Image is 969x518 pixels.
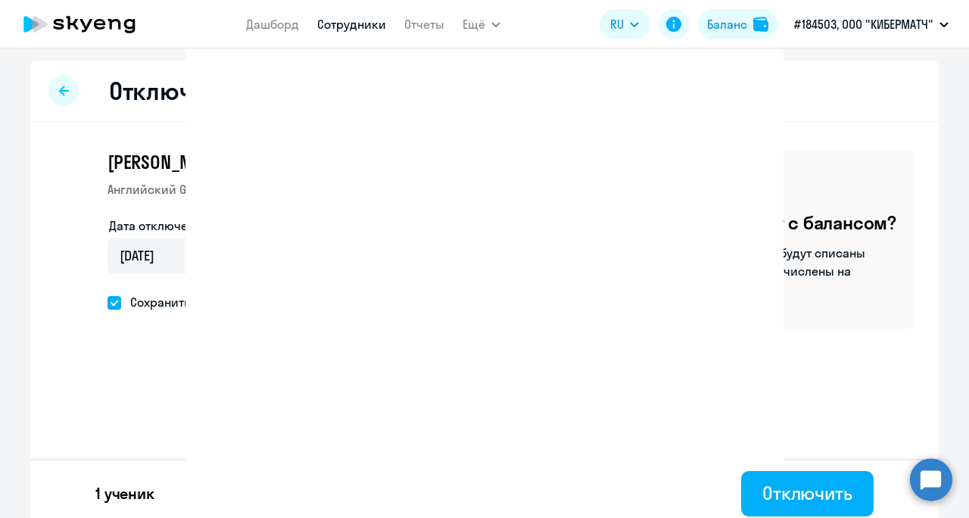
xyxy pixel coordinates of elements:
[107,180,539,198] p: Английский General с [DEMOGRAPHIC_DATA] преподавателем • Баланс 4 урока
[317,17,386,32] a: Сотрудники
[107,238,323,274] input: дд.мм.гггг
[107,150,227,174] span: [PERSON_NAME]
[610,15,624,33] span: RU
[246,17,299,32] a: Дашборд
[109,217,213,235] label: Дата отключения*
[109,76,400,106] h2: Отключение сотрудников
[463,15,485,33] span: Ещё
[707,15,747,33] div: Баланс
[404,17,444,32] a: Отчеты
[121,293,329,311] span: Сохранить корпоративную скидку
[762,481,852,505] div: Отключить
[753,17,768,32] img: balance
[794,15,933,33] p: #184503, ООО "КИБЕРМАТЧ"
[95,483,154,504] p: 1 ученик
